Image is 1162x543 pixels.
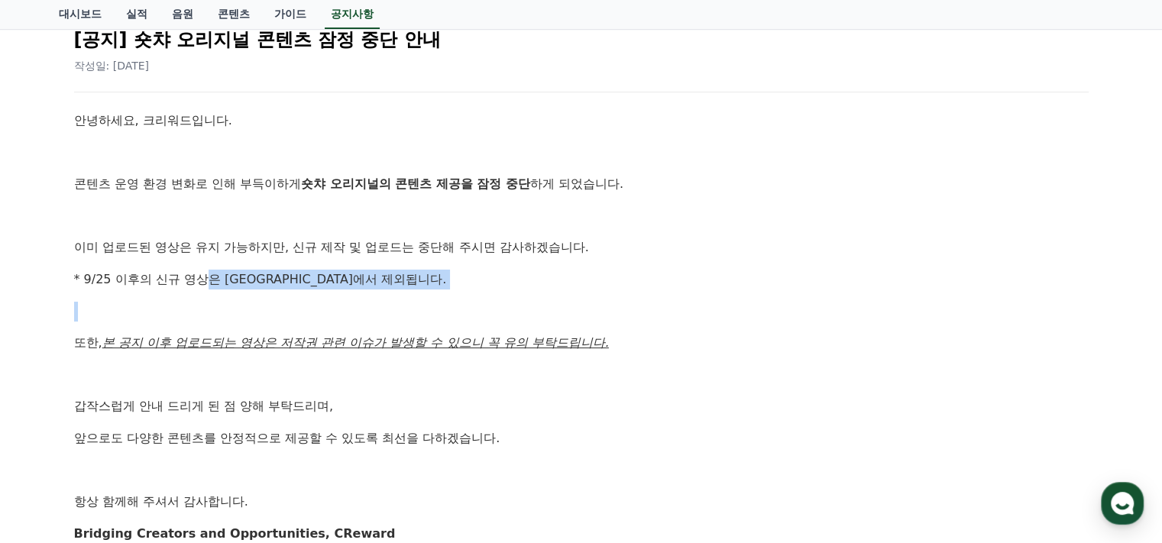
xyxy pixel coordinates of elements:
span: 작성일: [DATE] [74,60,150,72]
a: 홈 [5,416,101,454]
p: 콘텐츠 운영 환경 변화로 인해 부득이하게 하게 되었습니다. [74,174,1089,194]
p: 안녕하세요, 크리워드입니다. [74,111,1089,131]
p: 또한, [74,333,1089,353]
strong: Bridging Creators and Opportunities, CReward [74,526,396,541]
p: 항상 함께해 주셔서 감사합니다. [74,492,1089,512]
h2: [공지] 숏챠 오리지널 콘텐츠 잠정 중단 안내 [74,27,1089,52]
p: * 9/25 이후의 신규 영상은 [GEOGRAPHIC_DATA]에서 제외됩니다. [74,270,1089,289]
span: 대화 [140,440,158,452]
strong: 숏챠 오리지널의 콘텐츠 제공을 잠정 중단 [301,176,530,191]
p: 앞으로도 다양한 콘텐츠를 안정적으로 제공할 수 있도록 최선을 다하겠습니다. [74,428,1089,448]
p: 갑작스럽게 안내 드리게 된 점 양해 부탁드리며, [74,396,1089,416]
u: 본 공지 이후 업로드되는 영상은 저작권 관련 이슈가 발생할 수 있으니 꼭 유의 부탁드립니다. [102,335,609,350]
a: 대화 [101,416,197,454]
span: 홈 [48,439,57,451]
p: 이미 업로드된 영상은 유지 가능하지만, 신규 제작 및 업로드는 중단해 주시면 감사하겠습니다. [74,238,1089,257]
span: 설정 [236,439,254,451]
a: 설정 [197,416,293,454]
